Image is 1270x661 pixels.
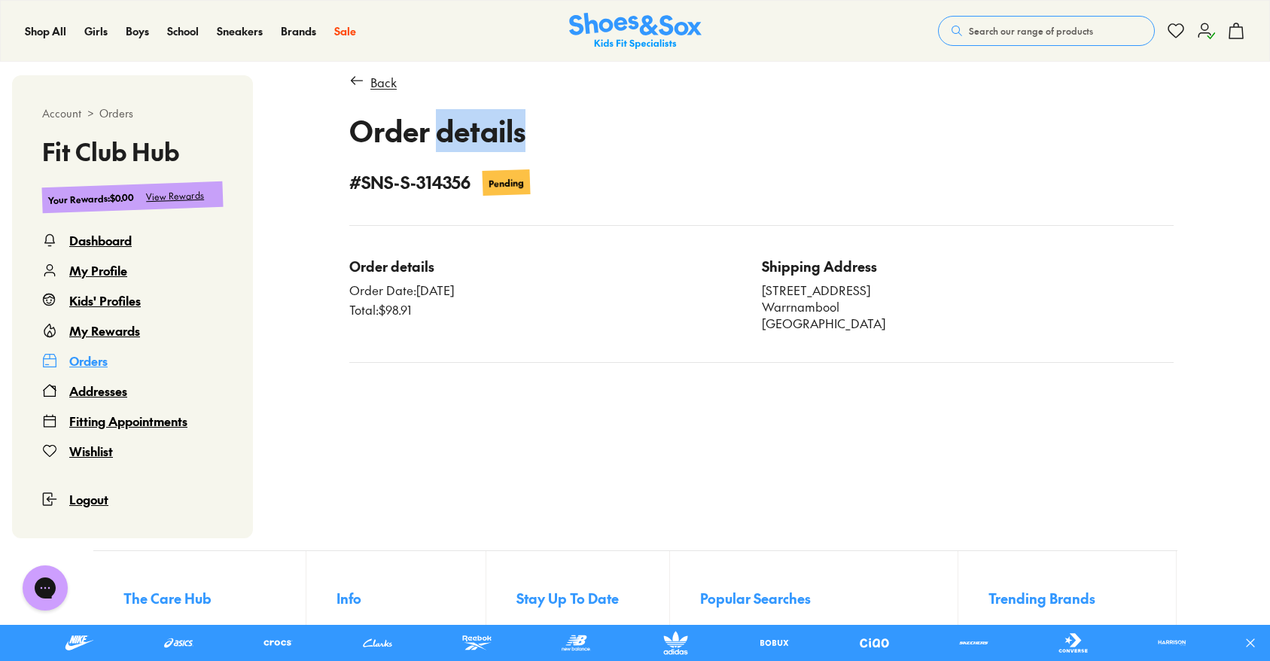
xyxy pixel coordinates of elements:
span: Boys [126,23,149,38]
div: Back [370,73,397,91]
span: Info [337,588,361,608]
div: View Rewards [146,188,205,204]
a: Sneakers [217,23,263,39]
a: Fitting Appointments [42,412,223,430]
span: Account [42,105,81,121]
button: Logout [42,472,223,508]
a: Shop All [25,23,66,39]
a: My Rewards [42,321,223,340]
button: The Care Hub [123,581,306,614]
span: Girls [84,23,108,38]
div: Order Date: [DATE] [349,282,762,299]
span: Search our range of products [969,24,1093,38]
a: Wishlist [42,442,223,460]
a: Addresses [42,382,223,400]
button: Stay Up To Date [516,581,670,614]
a: Boys [126,23,149,39]
img: SNS_Logo_Responsive.svg [569,13,702,50]
div: Shipping Address [762,256,1174,276]
div: Fitting Appointments [69,412,187,430]
a: Sale [334,23,356,39]
h4: # SNS-S-314356 [349,170,471,195]
span: Logout [69,491,108,507]
div: [STREET_ADDRESS] [762,282,1174,299]
div: Pending [489,175,525,190]
a: My Profile [42,261,223,279]
span: Brands [281,23,316,38]
a: Girls [84,23,108,39]
span: The Care Hub [123,588,212,608]
a: Brands [281,23,316,39]
a: Dashboard [42,231,223,249]
span: Popular Searches [700,588,811,608]
span: Sale [334,23,356,38]
h3: Fit Club Hub [42,139,223,163]
span: Shop All [25,23,66,38]
div: Addresses [69,382,127,400]
div: Kids' Profiles [69,291,141,309]
span: > [87,105,93,121]
div: Dashboard [69,231,132,249]
div: Total: $98.91 [349,302,762,318]
a: Kids' Profiles [42,291,223,309]
a: School [167,23,199,39]
div: [GEOGRAPHIC_DATA] [762,315,1174,332]
span: School [167,23,199,38]
div: Your Rewards : $0.00 [48,190,135,207]
button: Popular Searches [700,581,958,614]
a: Shoes & Sox [569,13,702,50]
iframe: Gorgias live chat messenger [15,560,75,616]
span: Trending Brands [988,588,1095,608]
h1: Order details [349,109,1174,152]
div: Order details [349,256,762,276]
span: Sneakers [217,23,263,38]
button: Search our range of products [938,16,1155,46]
div: Warrnambool [762,299,1174,315]
button: Trending Brands [988,581,1147,614]
div: Wishlist [69,442,113,460]
span: Orders [99,105,133,121]
div: My Rewards [69,321,140,340]
div: My Profile [69,261,127,279]
button: Info [337,581,486,614]
div: Orders [69,352,108,370]
a: Orders [42,352,223,370]
span: Stay Up To Date [516,588,619,608]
